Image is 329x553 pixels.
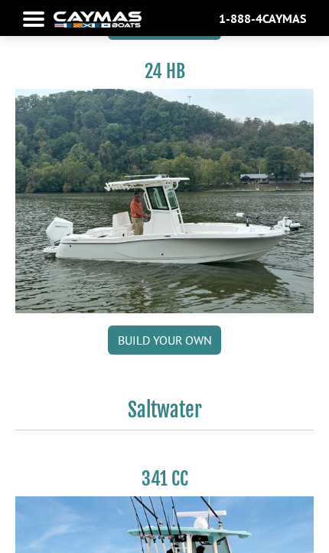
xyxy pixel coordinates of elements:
h2: Saltwater [15,398,314,430]
img: white-logo-c9c8dbefe5ff5ceceb0f0178aa75bf4bb51f6bca0971e226c86eb53dfe498488.png [54,11,142,28]
a: Build your own [108,326,221,355]
div: 1-888-4CAYMAS [219,11,306,26]
img: 24_HB_thumbnail.jpg [15,89,314,313]
h3: 24 HB [15,60,314,83]
h3: 341 CC [15,467,314,490]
